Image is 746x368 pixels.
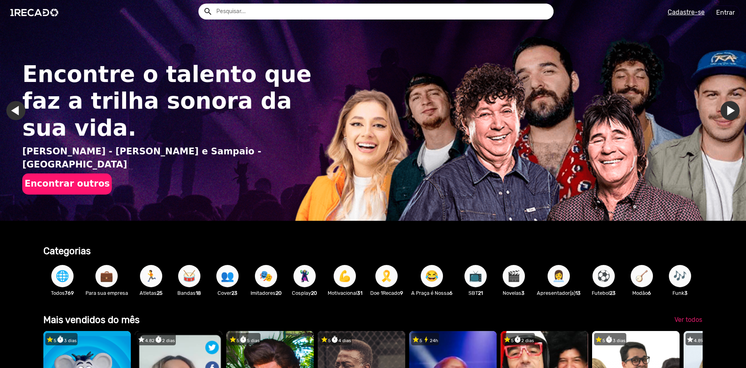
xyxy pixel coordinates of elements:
[627,289,657,297] p: Modão
[338,265,352,287] span: 💪
[425,265,439,287] span: 😂
[231,290,237,296] b: 23
[178,265,200,287] button: 🥁
[449,290,453,296] b: 6
[157,290,163,296] b: 25
[421,265,443,287] button: 😂
[668,8,705,16] u: Cadastre-se
[411,289,453,297] p: A Praça é Nossa
[552,265,565,287] span: 👩‍💼
[597,265,610,287] span: ⚽
[507,265,521,287] span: 🎬
[669,265,691,287] button: 🎶
[311,290,317,296] b: 20
[6,101,25,120] a: Ir para o último slide
[51,265,74,287] button: 🌐
[100,265,113,287] span: 💼
[298,265,311,287] span: 🦹🏼‍♀️
[140,265,162,287] button: 🏃
[293,265,316,287] button: 🦹🏼‍♀️
[22,145,321,172] p: [PERSON_NAME] - [PERSON_NAME] e Sampaio - [GEOGRAPHIC_DATA]
[464,265,487,287] button: 📺
[469,265,482,287] span: 📺
[631,265,653,287] button: 🪕
[375,265,398,287] button: 🎗️
[136,289,166,297] p: Atletas
[95,265,118,287] button: 💼
[673,265,687,287] span: 🎶
[43,314,140,325] b: Mais vendidos do mês
[521,290,525,296] b: 3
[276,290,282,296] b: 20
[216,265,239,287] button: 👥
[65,290,74,296] b: 769
[22,173,112,195] button: Encontrar outros
[499,289,529,297] p: Novelas
[575,290,581,296] b: 13
[328,289,362,297] p: Motivacional
[251,289,282,297] p: Imitadores
[144,265,158,287] span: 🏃
[203,7,213,16] mat-icon: Example home icon
[684,290,688,296] b: 3
[610,290,616,296] b: 23
[255,265,277,287] button: 🎭
[221,265,234,287] span: 👥
[183,265,196,287] span: 🥁
[357,290,362,296] b: 31
[711,6,740,19] a: Entrar
[674,316,702,323] span: Ver todos
[334,265,356,287] button: 💪
[503,265,525,287] button: 🎬
[589,289,619,297] p: Futebol
[196,290,201,296] b: 18
[210,4,554,19] input: Pesquisar...
[478,290,483,296] b: 21
[289,289,320,297] p: Cosplay
[460,289,491,297] p: SBT
[635,265,649,287] span: 🪕
[56,265,69,287] span: 🌐
[85,289,128,297] p: Para sua empresa
[370,289,403,297] p: Doe 1Recado
[548,265,570,287] button: 👩‍💼
[43,245,91,257] b: Categorias
[537,289,581,297] p: Apresentador(a)
[212,289,243,297] p: Cover
[400,290,403,296] b: 9
[665,289,695,297] p: Funk
[648,290,651,296] b: 6
[22,61,321,142] h1: Encontre o talento que faz a trilha sonora da sua vida.
[593,265,615,287] button: ⚽
[200,4,214,18] button: Example home icon
[174,289,204,297] p: Bandas
[380,265,393,287] span: 🎗️
[259,265,273,287] span: 🎭
[721,101,740,120] a: Ir para o próximo slide
[47,289,78,297] p: Todos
